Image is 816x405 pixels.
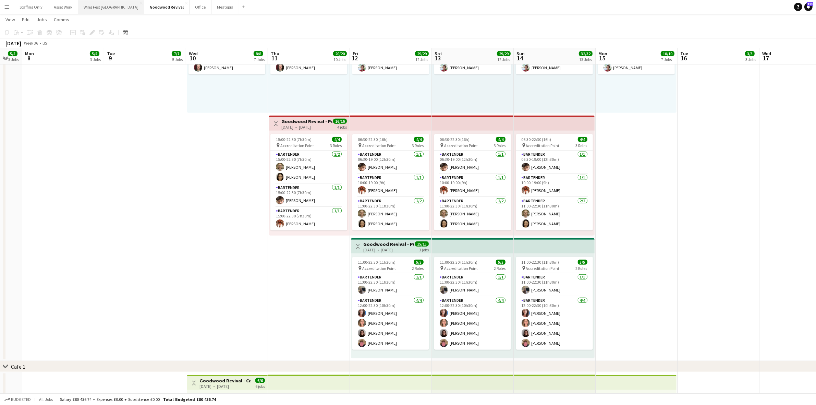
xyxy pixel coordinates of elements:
div: 7 Jobs [661,57,674,62]
div: 3 Jobs [90,57,101,62]
span: Comms [54,16,69,23]
app-card-role: Bartender4/412:00-22:30 (10h30m)[PERSON_NAME][PERSON_NAME][PERSON_NAME][PERSON_NAME] [352,297,429,350]
span: 11:00-22:30 (11h30m) [358,260,395,265]
app-card-role: Bartender1/115:00-22:30 (7h30m)[PERSON_NAME] [270,207,347,230]
app-card-role: Bartender1/106:30-19:00 (12h30m)[PERSON_NAME] [352,151,429,174]
button: Wing Fest [GEOGRAPHIC_DATA] [78,0,144,14]
span: Accreditation Point [280,143,314,148]
span: 15:00-22:30 (7h30m) [276,137,312,142]
span: 17 [761,54,771,62]
div: Cafe 1 [11,363,25,370]
span: 3 Roles [494,143,506,148]
button: Staffing Only [14,0,48,14]
span: 15/15 [415,241,429,247]
a: Jobs [34,15,50,24]
span: 16/16 [333,119,347,124]
span: Jobs [37,16,47,23]
span: 4/4 [578,137,587,142]
span: Sun [516,50,525,57]
app-job-card: 06:30-22:30 (16h)4/4 Accreditation Point3 RolesBartender1/106:30-19:00 (12h30m)[PERSON_NAME]Barte... [434,134,511,230]
div: BST [42,40,49,46]
app-card-role: Bartender2/211:00-22:30 (11h30m)[PERSON_NAME][PERSON_NAME] [434,197,511,230]
div: 4 jobs [337,124,347,130]
span: All jobs [38,397,54,402]
span: 2 Roles [576,266,587,271]
span: 5/5 [8,51,17,56]
div: 3 Jobs [745,57,756,62]
a: 113 [804,3,813,11]
span: 06:30-22:30 (16h) [522,137,551,142]
span: 16 [679,54,688,62]
div: 11:00-22:30 (11h30m)5/5 Accreditation Point2 RolesBartender1/111:00-22:30 (11h30m)[PERSON_NAME]Ba... [516,257,593,350]
span: Fri [353,50,358,57]
div: 13 Jobs [579,57,592,62]
app-card-role: Bartender2/211:00-22:30 (11h30m)[PERSON_NAME][PERSON_NAME] [516,197,593,230]
span: 14 [515,54,525,62]
button: Office [190,0,211,14]
app-card-role: Bartender4/412:00-22:30 (10h30m)[PERSON_NAME][PERSON_NAME][PERSON_NAME][PERSON_NAME] [434,297,511,350]
div: [DATE] [5,40,21,47]
app-card-role: Bartender1/110:00-19:00 (9h)[PERSON_NAME] [516,174,593,197]
div: 3 jobs [419,247,429,252]
div: Salary £80 436.74 + Expenses £0.00 + Subsistence £0.00 = [60,397,216,402]
span: Mon [25,50,34,57]
app-job-card: 11:00-22:30 (11h30m)5/5 Accreditation Point2 RolesBartender1/111:00-22:30 (11h30m)[PERSON_NAME]Ba... [434,257,511,350]
h3: Goodwood Revival - Pub Over the Road [363,241,414,247]
span: 20/20 [333,51,347,56]
a: Comms [51,15,72,24]
app-card-role: Bartender1/106:30-19:00 (12h30m)[PERSON_NAME] [516,151,593,174]
span: 12 [352,54,358,62]
button: Asset Work [48,0,78,14]
app-card-role: Bartender1/110:00-19:00 (9h)[PERSON_NAME] [352,174,429,197]
div: 12 Jobs [497,57,510,62]
span: Thu [271,50,279,57]
button: Meatopia [211,0,239,14]
span: 3 Roles [330,143,342,148]
span: 9 [106,54,115,62]
span: Mon [598,50,607,57]
span: 2 Roles [494,266,506,271]
div: 15:00-22:30 (7h30m)4/4 Accreditation Point3 RolesBartender2/215:00-22:30 (7h30m)[PERSON_NAME][PER... [270,134,347,230]
span: 06:30-22:30 (16h) [440,137,470,142]
app-job-card: 11:00-22:30 (11h30m)5/5 Accreditation Point2 RolesBartender1/111:00-22:30 (11h30m)[PERSON_NAME]Ba... [352,257,429,350]
span: Sat [435,50,442,57]
span: 3/3 [745,51,755,56]
span: 113 [807,2,813,6]
span: Total Budgeted £80 436.74 [163,397,216,402]
span: 4/4 [332,137,342,142]
div: [DATE] → [DATE] [199,384,251,389]
span: Tue [680,50,688,57]
span: Week 36 [23,40,40,46]
span: 15 [597,54,607,62]
span: Accreditation Point [444,266,478,271]
span: Accreditation Point [526,266,560,271]
app-card-role: Bartender2/215:00-22:30 (7h30m)[PERSON_NAME][PERSON_NAME] [270,151,347,184]
span: 7/7 [172,51,181,56]
span: 2 Roles [412,266,424,271]
button: Budgeted [3,396,32,403]
span: Budgeted [11,397,31,402]
span: 8 [24,54,34,62]
div: [DATE] → [DATE] [281,124,332,130]
div: 3 Jobs [8,57,19,62]
div: 7 Jobs [254,57,265,62]
div: 10 Jobs [333,57,346,62]
span: 29/29 [497,51,511,56]
app-card-role: Bartender1/115:00-22:30 (7h30m)[PERSON_NAME] [270,184,347,207]
app-card-role: Bartender1/111:00-22:30 (11h30m)[PERSON_NAME] [352,273,429,297]
div: 06:30-22:30 (16h)4/4 Accreditation Point3 RolesBartender1/106:30-19:00 (12h30m)[PERSON_NAME]Barte... [516,134,593,230]
a: View [3,15,18,24]
span: Edit [22,16,30,23]
span: 29/29 [415,51,429,56]
h3: Goodwood Revival - Pub Over the Road [281,118,332,124]
span: 10 [188,54,198,62]
span: 4/4 [496,137,506,142]
span: 6/6 [255,378,265,383]
span: Accreditation Point [526,143,560,148]
span: 5/5 [496,260,506,265]
div: [DATE] → [DATE] [363,247,414,252]
span: 3 Roles [412,143,424,148]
